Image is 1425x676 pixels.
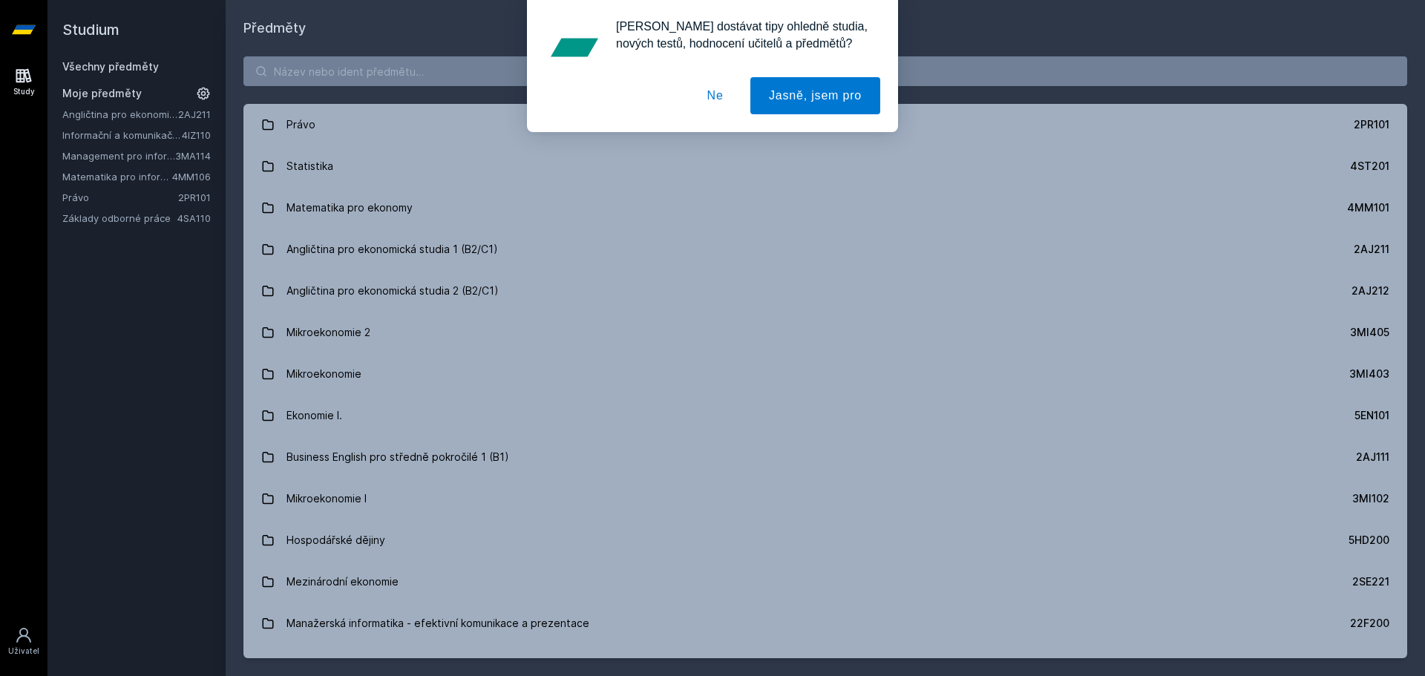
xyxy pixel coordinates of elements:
a: 4MM106 [172,171,211,183]
div: 2AJ211 [1354,242,1389,257]
div: Mikroekonomie I [286,484,367,513]
a: Základy odborné práce [62,211,177,226]
div: 3MI405 [1350,325,1389,340]
button: Ne [689,77,742,114]
div: 5HD200 [1349,533,1389,548]
div: Uživatel [8,646,39,657]
a: Mikroekonomie I 3MI102 [243,478,1407,519]
a: Statistika 4ST201 [243,145,1407,187]
div: Statistika [286,151,333,181]
div: Mikroekonomie 2 [286,318,370,347]
div: Hospodářské dějiny [286,525,385,555]
div: [PERSON_NAME] dostávat tipy ohledně studia, nových testů, hodnocení učitelů a předmětů? [604,18,880,52]
a: Hospodářské dějiny 5HD200 [243,519,1407,561]
div: 2AJ212 [1352,283,1389,298]
div: 2SE221 [1352,574,1389,589]
div: Manažerská informatika - efektivní komunikace a prezentace [286,608,589,638]
a: Mezinárodní ekonomie 2SE221 [243,561,1407,603]
a: 3MA114 [175,150,211,162]
a: Informační a komunikační technologie [62,128,182,142]
div: Mikroekonomie [286,359,361,389]
a: Ekonomie I. 5EN101 [243,395,1407,436]
a: Mikroekonomie 2 3MI405 [243,312,1407,353]
div: Angličtina pro ekonomická studia 2 (B2/C1) [286,276,499,306]
div: 4ST201 [1350,159,1389,174]
div: 4MM101 [1347,200,1389,215]
div: Matematika pro ekonomy [286,193,413,223]
div: Business English pro středně pokročilé 1 (B1) [286,442,509,472]
a: Mikroekonomie 3MI403 [243,353,1407,395]
div: Ekonomie I. [286,401,342,430]
div: 22F200 [1350,616,1389,631]
div: 1FU201 [1354,657,1389,672]
a: Angličtina pro ekonomická studia 1 (B2/C1) 2AJ211 [243,229,1407,270]
a: Matematika pro ekonomy 4MM101 [243,187,1407,229]
a: Matematika pro informatiky [62,169,172,184]
img: notification icon [545,18,604,77]
a: 4IZ110 [182,129,211,141]
div: 2AJ111 [1356,450,1389,465]
div: Mezinárodní ekonomie [286,567,399,597]
div: 5EN101 [1354,408,1389,423]
a: 4SA110 [177,212,211,224]
a: Uživatel [3,619,45,664]
a: 2PR101 [178,191,211,203]
a: Angličtina pro ekonomická studia 2 (B2/C1) 2AJ212 [243,270,1407,312]
div: Angličtina pro ekonomická studia 1 (B2/C1) [286,234,498,264]
a: Business English pro středně pokročilé 1 (B1) 2AJ111 [243,436,1407,478]
a: Management pro informatiky a statistiky [62,148,175,163]
a: Manažerská informatika - efektivní komunikace a prezentace 22F200 [243,603,1407,644]
div: 3MI102 [1352,491,1389,506]
a: Právo [62,190,178,205]
button: Jasně, jsem pro [750,77,880,114]
div: 3MI403 [1349,367,1389,381]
